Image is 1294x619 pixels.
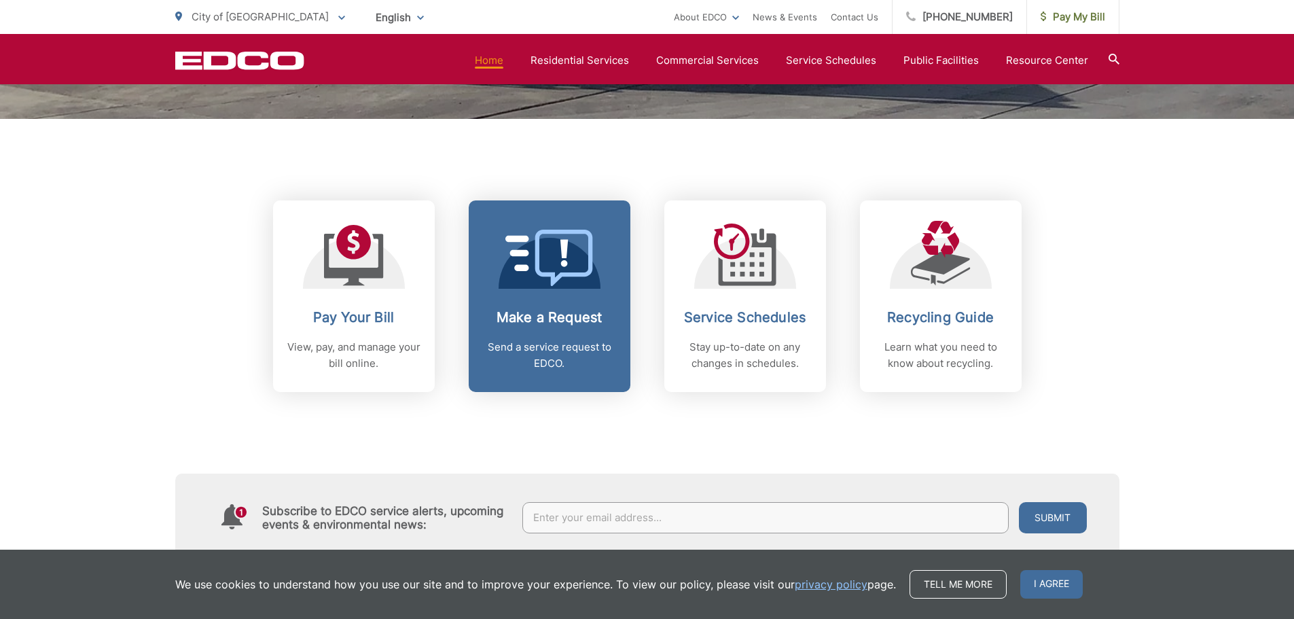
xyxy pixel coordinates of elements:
span: Pay My Bill [1041,9,1105,25]
h2: Recycling Guide [874,309,1008,325]
a: Service Schedules Stay up-to-date on any changes in schedules. [664,200,826,392]
h2: Pay Your Bill [287,309,421,325]
p: We use cookies to understand how you use our site and to improve your experience. To view our pol... [175,576,896,593]
p: Send a service request to EDCO. [482,339,617,372]
span: English [365,5,434,29]
h4: Subscribe to EDCO service alerts, upcoming events & environmental news: [262,504,509,531]
p: View, pay, and manage your bill online. [287,339,421,372]
span: I agree [1020,570,1083,599]
p: Stay up-to-date on any changes in schedules. [678,339,812,372]
a: privacy policy [795,576,867,593]
a: Pay Your Bill View, pay, and manage your bill online. [273,200,435,392]
a: Residential Services [531,52,629,69]
input: Enter your email address... [522,502,1009,533]
a: Public Facilities [903,52,979,69]
a: Resource Center [1006,52,1088,69]
a: Tell me more [910,570,1007,599]
a: News & Events [753,9,817,25]
a: Recycling Guide Learn what you need to know about recycling. [860,200,1022,392]
span: City of [GEOGRAPHIC_DATA] [192,10,329,23]
a: Home [475,52,503,69]
a: Service Schedules [786,52,876,69]
a: EDCD logo. Return to the homepage. [175,51,304,70]
a: Make a Request Send a service request to EDCO. [469,200,630,392]
a: Contact Us [831,9,878,25]
h2: Make a Request [482,309,617,325]
p: Learn what you need to know about recycling. [874,339,1008,372]
button: Submit [1019,502,1087,533]
h2: Service Schedules [678,309,812,325]
a: Commercial Services [656,52,759,69]
a: About EDCO [674,9,739,25]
